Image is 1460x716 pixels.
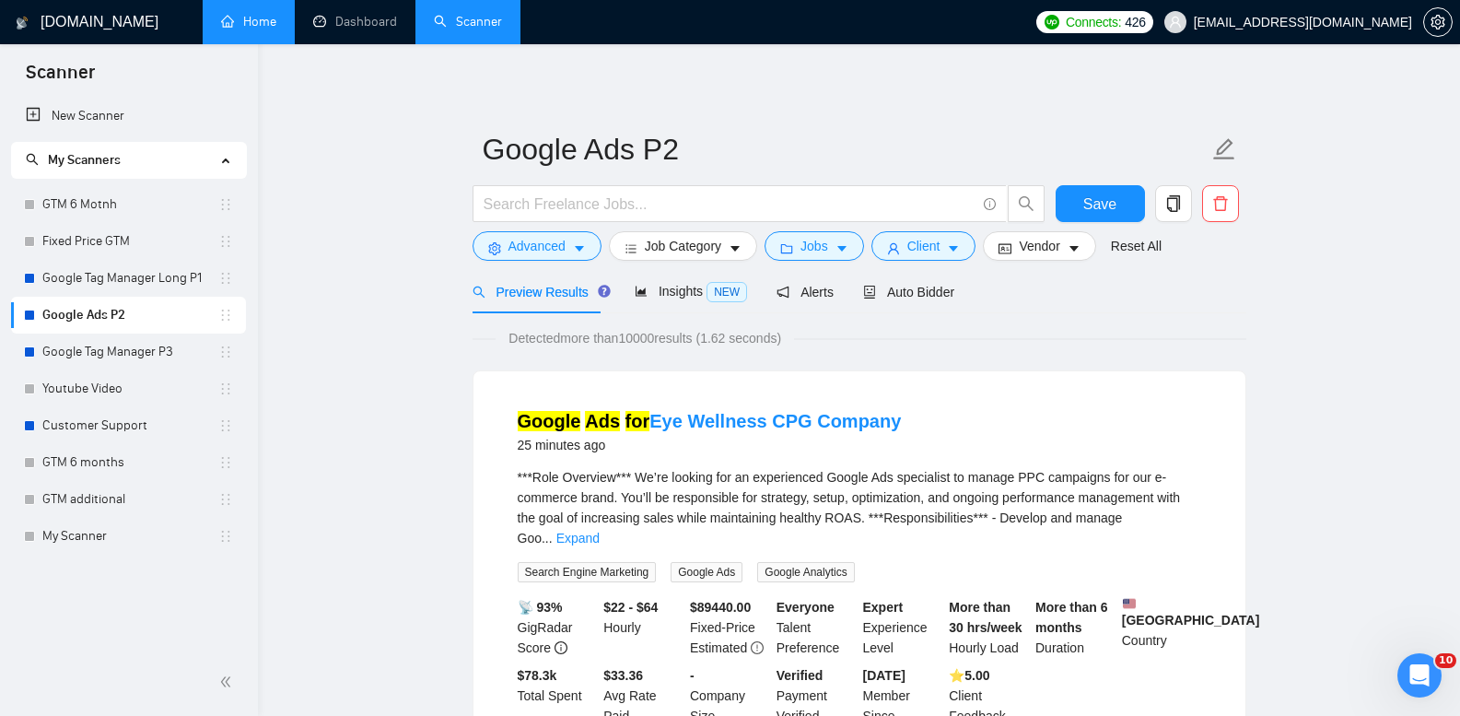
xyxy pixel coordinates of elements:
[835,241,848,255] span: caret-down
[518,411,902,431] a: Google Ads forEye Wellness CPG Company
[777,600,835,615] b: Everyone
[686,597,773,658] div: Fixed-Price
[625,241,637,255] span: bars
[1111,236,1162,256] a: Reset All
[1435,653,1456,668] span: 10
[218,197,233,212] span: holder
[16,8,29,38] img: logo
[218,271,233,286] span: holder
[887,241,900,255] span: user
[488,241,501,255] span: setting
[1123,597,1136,610] img: 🇺🇸
[729,241,742,255] span: caret-down
[218,345,233,359] span: holder
[1008,185,1045,222] button: search
[757,562,854,582] span: Google Analytics
[42,518,218,555] a: My Scanner
[600,597,686,658] div: Hourly
[313,14,397,29] a: dashboardDashboard
[573,241,586,255] span: caret-down
[863,668,905,683] b: [DATE]
[645,236,721,256] span: Job Category
[484,193,975,216] input: Search Freelance Jobs...
[635,284,747,299] span: Insights
[603,668,643,683] b: $33.36
[219,673,238,691] span: double-left
[42,370,218,407] a: Youtube Video
[508,236,566,256] span: Advanced
[218,455,233,470] span: holder
[1045,15,1059,29] img: upwork-logo.png
[800,236,828,256] span: Jobs
[42,223,218,260] a: Fixed Price GTM
[863,286,876,299] span: robot
[1212,137,1236,161] span: edit
[751,641,764,654] span: exclamation-circle
[949,668,989,683] b: ⭐️ 5.00
[863,285,954,299] span: Auto Bidder
[473,231,602,261] button: settingAdvancedcaret-down
[218,529,233,544] span: holder
[218,308,233,323] span: holder
[690,668,695,683] b: -
[707,282,747,302] span: NEW
[26,152,121,168] span: My Scanners
[11,223,246,260] li: Fixed Price GTM
[777,286,789,299] span: notification
[483,126,1209,172] input: Scanner name...
[984,198,996,210] span: info-circle
[518,470,1181,546] span: ***Role Overview*** We’re looking for an experienced Google Ads specialist to manage PPC campaign...
[1423,15,1453,29] a: setting
[859,597,946,658] div: Experience Level
[947,241,960,255] span: caret-down
[221,14,276,29] a: homeHome
[1202,185,1239,222] button: delete
[1203,195,1238,212] span: delete
[1397,653,1442,698] iframe: Intercom live chat
[1122,597,1260,628] b: [GEOGRAPHIC_DATA]
[514,597,601,658] div: GigRadar Score
[555,641,567,654] span: info-circle
[1423,7,1453,37] button: setting
[518,467,1201,548] div: ***Role Overview*** We’re looking for an experienced Google Ads specialist to manage PPC campaign...
[218,381,233,396] span: holder
[671,562,742,582] span: Google Ads
[625,411,650,431] mark: for
[518,562,657,582] span: Search Engine Marketing
[1009,195,1044,212] span: search
[596,283,613,299] div: Tooltip anchor
[518,411,581,431] mark: Google
[863,600,904,615] b: Expert
[42,260,218,297] a: Google Tag Manager Long P1
[48,152,121,168] span: My Scanners
[11,334,246,370] li: Google Tag Manager P3
[518,434,902,456] div: 25 minutes ago
[26,153,39,166] span: search
[1068,241,1080,255] span: caret-down
[26,98,231,135] a: New Scanner
[11,518,246,555] li: My Scanner
[1424,15,1452,29] span: setting
[773,597,859,658] div: Talent Preference
[496,328,794,348] span: Detected more than 10000 results (1.62 seconds)
[218,234,233,249] span: holder
[949,600,1022,635] b: More than 30 hrs/week
[1032,597,1118,658] div: Duration
[11,297,246,334] li: Google Ads P2
[518,600,563,615] b: 📡 93%
[218,418,233,433] span: holder
[1019,236,1059,256] span: Vendor
[42,186,218,223] a: GTM 6 Motnh
[518,668,557,683] b: $ 78.3k
[11,98,246,135] li: New Scanner
[1169,16,1182,29] span: user
[1035,600,1108,635] b: More than 6 months
[945,597,1032,658] div: Hourly Load
[871,231,976,261] button: userClientcaret-down
[1125,12,1145,32] span: 426
[11,260,246,297] li: Google Tag Manager Long P1
[1056,185,1145,222] button: Save
[1118,597,1205,658] div: Country
[907,236,940,256] span: Client
[11,370,246,407] li: Youtube Video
